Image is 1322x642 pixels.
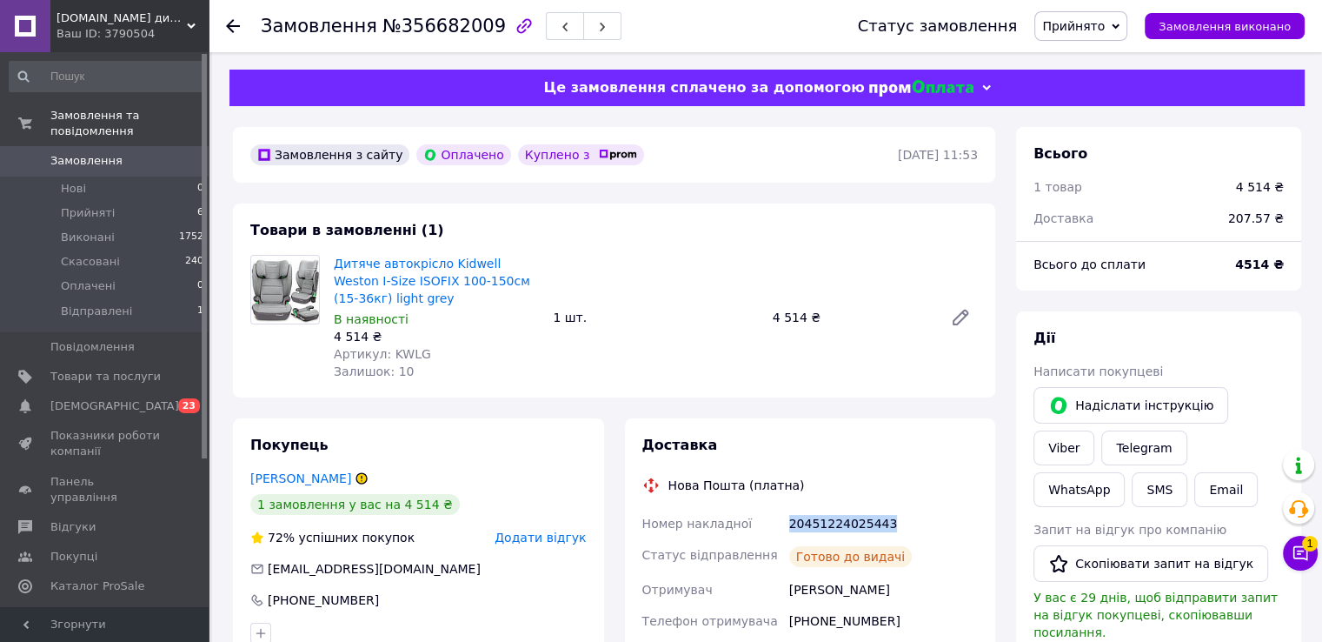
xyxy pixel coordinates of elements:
[61,181,86,197] span: Нові
[1033,257,1146,271] span: Всього до сплати
[1033,364,1163,378] span: Написати покупцеві
[495,531,586,545] span: Додати відгук
[50,398,179,414] span: [DEMOGRAPHIC_DATA]
[61,304,132,319] span: Відправлені
[197,278,203,294] span: 0
[1132,472,1187,507] button: SMS
[250,471,351,485] a: [PERSON_NAME]
[1033,211,1093,225] span: Доставка
[1283,536,1318,571] button: Чат з покупцем1
[1235,257,1284,271] b: 4514 ₴
[869,80,973,97] img: evopay logo
[786,508,981,539] div: 20451224025443
[1033,523,1226,537] span: Запит на відгук про компанію
[179,230,203,245] span: 1752
[1033,431,1094,465] a: Viber
[268,531,295,545] span: 72%
[50,428,161,459] span: Показники роботи компанії
[1033,330,1055,346] span: Дії
[250,437,329,453] span: Покупець
[416,144,510,165] div: Оплачено
[1302,536,1318,552] span: 1
[1033,472,1125,507] a: WhatsApp
[185,254,203,270] span: 240
[1033,180,1082,194] span: 1 товар
[197,205,203,221] span: 6
[261,16,377,37] span: Замовлення
[858,17,1018,35] div: Статус замовлення
[546,305,765,330] div: 1 шт.
[334,364,414,378] span: Залишок: 10
[50,153,123,169] span: Замовлення
[1194,472,1258,507] button: Email
[50,474,161,505] span: Панель управління
[1101,431,1186,465] a: Telegram
[56,10,187,26] span: uamir.com.ua дитячі товари
[266,592,381,609] div: [PHONE_NUMBER]
[1145,13,1305,39] button: Замовлення виконано
[898,148,978,162] time: [DATE] 11:53
[334,257,530,305] a: Дитяче автокрісло Kidwell Weston I-Size ISOFIX 100-150см (15-36кг) light grey
[9,61,205,92] input: Пошук
[226,17,240,35] div: Повернутися назад
[50,549,97,565] span: Покупці
[61,205,115,221] span: Прийняті
[61,254,120,270] span: Скасовані
[642,548,778,562] span: Статус відправлення
[268,562,481,576] span: [EMAIL_ADDRESS][DOMAIN_NAME]
[642,583,713,597] span: Отримувач
[250,144,409,165] div: Замовлення з сайту
[642,614,778,628] span: Телефон отримувача
[543,79,864,96] span: Це замовлення сплачено за допомогою
[943,300,978,335] a: Редагувати
[250,529,415,546] div: успішних покупок
[197,304,203,319] span: 1
[599,150,637,160] img: prom
[1236,178,1284,196] div: 4 514 ₴
[334,347,431,361] span: Артикул: KWLG
[50,519,96,535] span: Відгуки
[1218,199,1294,237] div: 207.57 ₴
[789,546,913,567] div: Готово до видачі
[1033,387,1228,424] button: Надіслати інструкцію
[766,305,936,330] div: 4 514 ₴
[1042,19,1105,33] span: Прийнято
[61,278,116,294] span: Оплачені
[334,312,409,326] span: В наявності
[197,181,203,197] span: 0
[50,369,161,385] span: Товари та послуги
[50,339,135,355] span: Повідомлення
[61,230,115,245] span: Виконані
[334,328,539,345] div: 4 514 ₴
[1159,20,1291,33] span: Замовлення виконано
[518,144,645,165] div: Куплено з
[1033,145,1087,162] span: Всього
[786,574,981,605] div: [PERSON_NAME]
[56,26,209,42] div: Ваш ID: 3790504
[178,398,200,413] span: 23
[786,605,981,637] div: [PHONE_NUMBER]
[664,477,809,494] div: Нова Пошта (платна)
[382,16,506,37] span: №356682009
[1033,591,1278,639] span: У вас є 29 днів, щоб відправити запит на відгук покупцеві, скопіювавши посилання.
[50,578,144,594] span: Каталог ProSale
[251,256,319,324] img: Дитяче автокрісло Kidwell Weston I-Size ISOFIX 100-150см (15-36кг) light grey
[250,222,444,238] span: Товари в замовленні (1)
[50,108,209,139] span: Замовлення та повідомлення
[250,494,460,515] div: 1 замовлення у вас на 4 514 ₴
[642,437,718,453] span: Доставка
[1033,545,1268,582] button: Скопіювати запит на відгук
[642,517,753,531] span: Номер накладної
